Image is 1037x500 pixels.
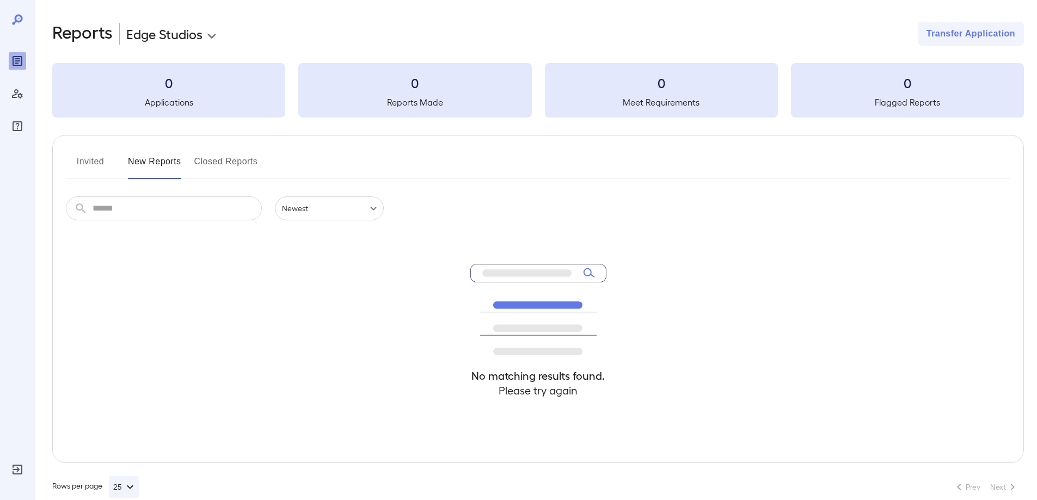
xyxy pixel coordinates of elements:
div: FAQ [9,118,26,135]
h4: No matching results found. [470,368,606,383]
h5: Reports Made [298,96,531,109]
div: Reports [9,52,26,70]
div: Rows per page [52,476,139,498]
h3: 0 [791,74,1024,91]
h2: Reports [52,22,113,46]
h5: Applications [52,96,285,109]
div: Manage Users [9,85,26,102]
button: New Reports [128,153,181,179]
h4: Please try again [470,383,606,398]
button: 25 [109,476,139,498]
h3: 0 [52,74,285,91]
button: Transfer Application [918,22,1024,46]
h5: Flagged Reports [791,96,1024,109]
h3: 0 [545,74,778,91]
p: Edge Studios [126,25,203,42]
div: Log Out [9,461,26,478]
nav: pagination navigation [948,478,1024,496]
h3: 0 [298,74,531,91]
h5: Meet Requirements [545,96,778,109]
summary: 0Applications0Reports Made0Meet Requirements0Flagged Reports [52,63,1024,118]
button: Closed Reports [194,153,258,179]
div: Newest [275,196,384,220]
button: Invited [66,153,115,179]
